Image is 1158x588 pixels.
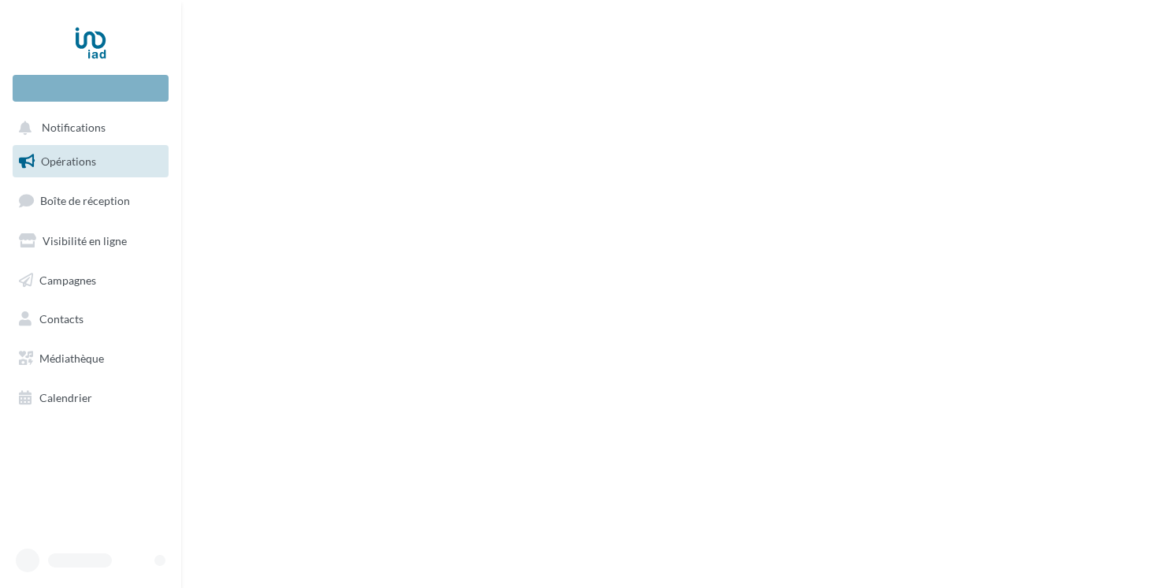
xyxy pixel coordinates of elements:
a: Campagnes [9,264,172,297]
div: Nouvelle campagne [13,75,169,102]
a: Calendrier [9,381,172,415]
span: Boîte de réception [40,194,130,207]
a: Médiathèque [9,342,172,375]
span: Campagnes [39,273,96,286]
span: Notifications [42,121,106,135]
span: Calendrier [39,391,92,404]
span: Opérations [41,154,96,168]
span: Médiathèque [39,352,104,365]
a: Visibilité en ligne [9,225,172,258]
a: Contacts [9,303,172,336]
span: Contacts [39,312,84,326]
span: Visibilité en ligne [43,234,127,247]
a: Opérations [9,145,172,178]
a: Boîte de réception [9,184,172,218]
